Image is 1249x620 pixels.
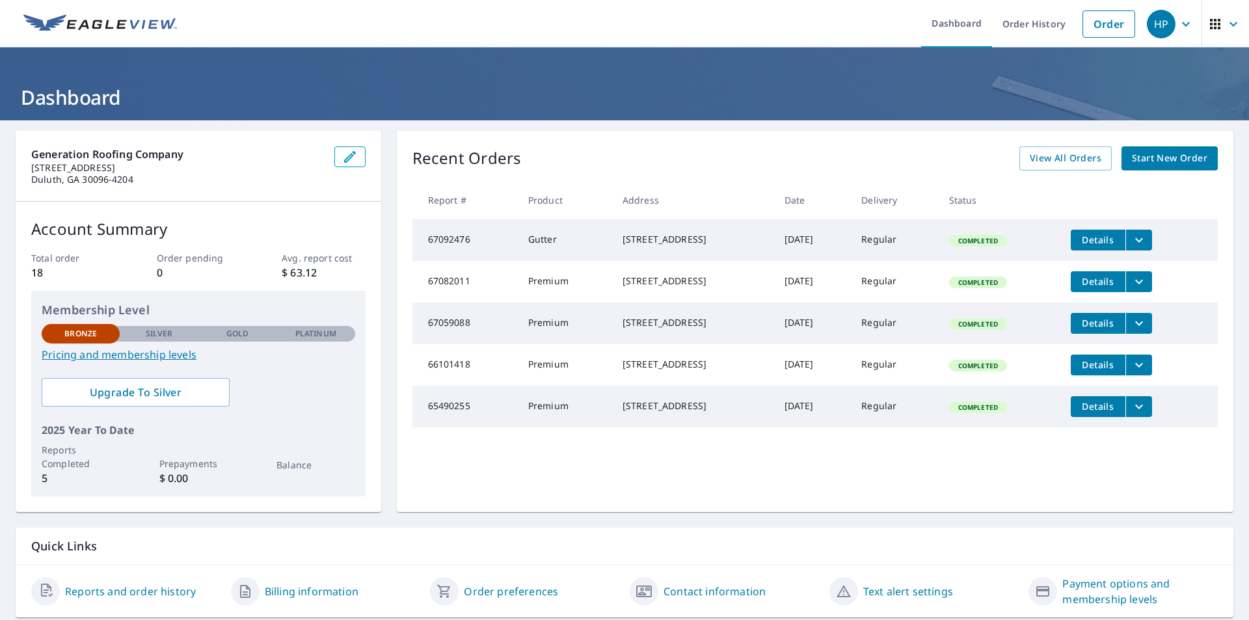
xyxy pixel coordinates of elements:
td: Premium [518,303,612,344]
p: [STREET_ADDRESS] [31,162,324,174]
p: 2025 Year To Date [42,422,355,438]
button: detailsBtn-67059088 [1071,313,1125,334]
a: Start New Order [1121,146,1218,170]
span: Details [1079,358,1118,371]
p: Duluth, GA 30096-4204 [31,174,324,185]
span: Completed [950,278,1006,287]
button: detailsBtn-66101418 [1071,355,1125,375]
div: [STREET_ADDRESS] [623,316,764,329]
div: [STREET_ADDRESS] [623,233,764,246]
td: 67059088 [412,303,518,344]
button: filesDropdownBtn-66101418 [1125,355,1152,375]
a: View All Orders [1019,146,1112,170]
button: detailsBtn-65490255 [1071,396,1125,417]
th: Delivery [851,181,938,219]
p: Total order [31,251,114,265]
div: [STREET_ADDRESS] [623,358,764,371]
td: Regular [851,219,938,261]
span: Completed [950,236,1006,245]
p: $ 0.00 [159,470,237,486]
span: Completed [950,319,1006,329]
button: detailsBtn-67092476 [1071,230,1125,250]
a: Billing information [265,584,358,599]
p: Platinum [295,328,336,340]
a: Upgrade To Silver [42,378,230,407]
p: Recent Orders [412,146,522,170]
td: 67092476 [412,219,518,261]
button: filesDropdownBtn-67059088 [1125,313,1152,334]
th: Address [612,181,774,219]
a: Order preferences [464,584,558,599]
th: Date [774,181,852,219]
td: 65490255 [412,386,518,427]
a: Reports and order history [65,584,196,599]
button: filesDropdownBtn-67082011 [1125,271,1152,292]
p: Bronze [64,328,97,340]
p: Account Summary [31,217,366,241]
td: [DATE] [774,219,852,261]
p: Order pending [157,251,240,265]
td: [DATE] [774,261,852,303]
td: 66101418 [412,344,518,386]
a: Order [1082,10,1135,38]
button: filesDropdownBtn-67092476 [1125,230,1152,250]
td: Regular [851,303,938,344]
p: Avg. report cost [282,251,365,265]
div: [STREET_ADDRESS] [623,399,764,412]
td: Premium [518,386,612,427]
p: Balance [276,458,355,472]
td: [DATE] [774,386,852,427]
td: Regular [851,386,938,427]
div: HP [1147,10,1175,38]
span: Start New Order [1132,150,1207,167]
th: Status [939,181,1060,219]
a: Text alert settings [863,584,953,599]
button: filesDropdownBtn-65490255 [1125,396,1152,417]
div: [STREET_ADDRESS] [623,275,764,288]
span: Details [1079,400,1118,412]
td: [DATE] [774,303,852,344]
a: Payment options and membership levels [1062,576,1218,607]
p: Prepayments [159,457,237,470]
p: 5 [42,470,120,486]
p: 18 [31,265,114,280]
span: Details [1079,317,1118,329]
img: EV Logo [23,14,177,34]
span: Details [1079,275,1118,288]
td: Premium [518,344,612,386]
span: Completed [950,361,1006,370]
td: 67082011 [412,261,518,303]
p: Quick Links [31,538,1218,554]
span: View All Orders [1030,150,1101,167]
h1: Dashboard [16,84,1233,111]
a: Contact information [664,584,766,599]
td: Regular [851,344,938,386]
td: Gutter [518,219,612,261]
span: Upgrade To Silver [52,385,219,399]
a: Pricing and membership levels [42,347,355,362]
th: Product [518,181,612,219]
span: Completed [950,403,1006,412]
p: Silver [146,328,173,340]
p: Gold [226,328,248,340]
button: detailsBtn-67082011 [1071,271,1125,292]
p: 0 [157,265,240,280]
td: [DATE] [774,344,852,386]
span: Details [1079,234,1118,246]
p: Generation Roofing Company [31,146,324,162]
td: Premium [518,261,612,303]
th: Report # [412,181,518,219]
td: Regular [851,261,938,303]
p: $ 63.12 [282,265,365,280]
p: Membership Level [42,301,355,319]
p: Reports Completed [42,443,120,470]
